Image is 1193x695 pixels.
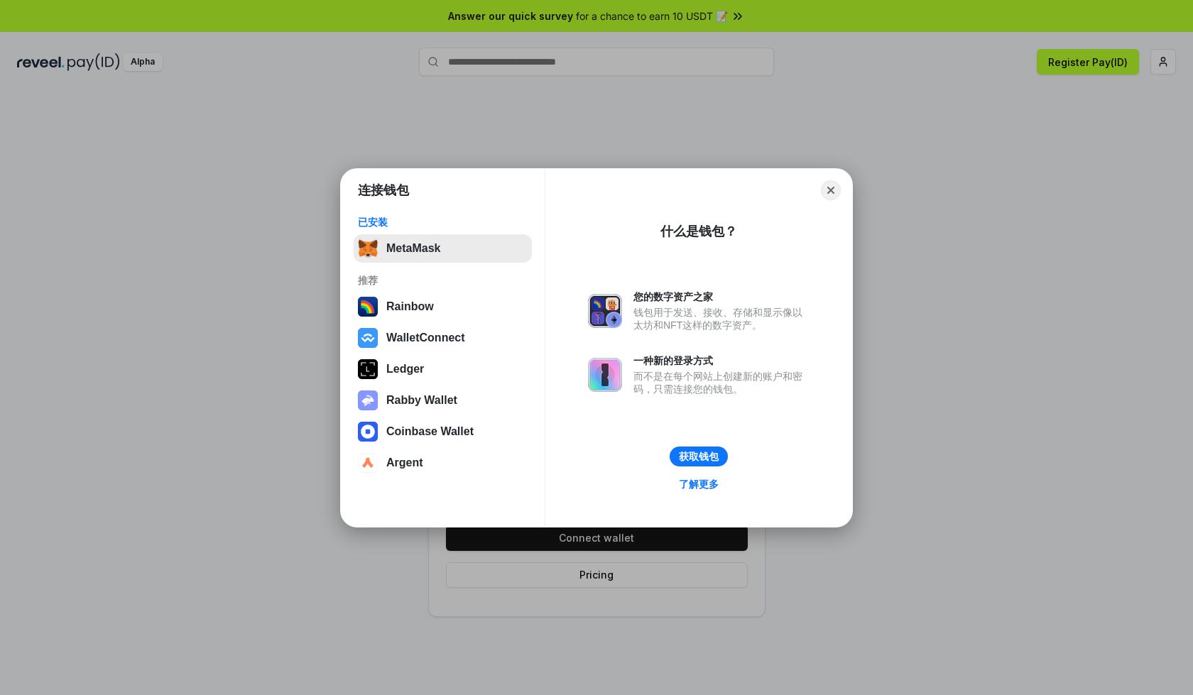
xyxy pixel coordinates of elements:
[386,363,424,376] div: Ledger
[679,450,719,463] div: 获取钱包
[386,394,457,407] div: Rabby Wallet
[633,370,810,395] div: 而不是在每个网站上创建新的账户和密码，只需连接您的钱包。
[354,417,532,446] button: Coinbase Wallet
[386,456,423,469] div: Argent
[358,328,378,348] img: svg+xml,%3Csvg%20width%3D%2228%22%20height%3D%2228%22%20viewBox%3D%220%200%2028%2028%22%20fill%3D...
[358,297,378,317] img: svg+xml,%3Csvg%20width%3D%22120%22%20height%3D%22120%22%20viewBox%3D%220%200%20120%20120%22%20fil...
[386,425,474,438] div: Coinbase Wallet
[670,475,727,493] a: 了解更多
[821,180,841,200] button: Close
[588,358,622,392] img: svg+xml,%3Csvg%20xmlns%3D%22http%3A%2F%2Fwww.w3.org%2F2000%2Fsvg%22%20fill%3D%22none%22%20viewBox...
[358,216,528,229] div: 已安装
[358,390,378,410] img: svg+xml,%3Csvg%20xmlns%3D%22http%3A%2F%2Fwww.w3.org%2F2000%2Fsvg%22%20fill%3D%22none%22%20viewBox...
[358,453,378,473] img: svg+xml,%3Csvg%20width%3D%2228%22%20height%3D%2228%22%20viewBox%3D%220%200%2028%2028%22%20fill%3D...
[660,223,737,240] div: 什么是钱包？
[386,242,440,255] div: MetaMask
[358,422,378,442] img: svg+xml,%3Csvg%20width%3D%2228%22%20height%3D%2228%22%20viewBox%3D%220%200%2028%2028%22%20fill%3D...
[633,354,810,367] div: 一种新的登录方式
[358,359,378,379] img: svg+xml,%3Csvg%20xmlns%3D%22http%3A%2F%2Fwww.w3.org%2F2000%2Fsvg%22%20width%3D%2228%22%20height%3...
[358,274,528,287] div: 推荐
[386,300,434,313] div: Rainbow
[354,386,532,415] button: Rabby Wallet
[354,449,532,477] button: Argent
[354,355,532,383] button: Ledger
[633,290,810,303] div: 您的数字资产之家
[588,294,622,328] img: svg+xml,%3Csvg%20xmlns%3D%22http%3A%2F%2Fwww.w3.org%2F2000%2Fsvg%22%20fill%3D%22none%22%20viewBox...
[679,478,719,491] div: 了解更多
[358,182,409,199] h1: 连接钱包
[386,332,465,344] div: WalletConnect
[354,324,532,352] button: WalletConnect
[670,447,728,466] button: 获取钱包
[354,234,532,263] button: MetaMask
[354,292,532,321] button: Rainbow
[358,239,378,258] img: svg+xml,%3Csvg%20fill%3D%22none%22%20height%3D%2233%22%20viewBox%3D%220%200%2035%2033%22%20width%...
[633,306,810,332] div: 钱包用于发送、接收、存储和显示像以太坊和NFT这样的数字资产。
